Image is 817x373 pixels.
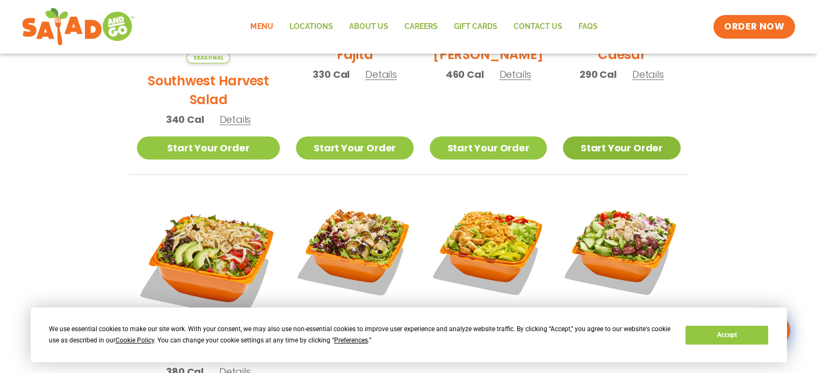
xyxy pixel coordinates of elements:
a: Careers [396,14,445,39]
span: 340 Cal [166,112,204,127]
img: Product photo for Buffalo Chicken Salad [430,191,547,308]
h2: Fajita [337,45,373,64]
a: Start Your Order [137,136,280,159]
h2: [PERSON_NAME] [433,45,544,64]
span: Seasonal [186,52,230,63]
div: We use essential cookies to make our site work. With your consent, we may also use non-essential ... [49,324,673,346]
a: GIFT CARDS [445,14,505,39]
a: Start Your Order [430,136,547,159]
span: 290 Cal [580,67,617,82]
span: Preferences [334,337,368,344]
a: Contact Us [505,14,570,39]
img: Product photo for BBQ Ranch Salad [137,191,280,334]
span: Details [365,68,397,81]
a: Locations [281,14,341,39]
a: Start Your Order [563,136,680,159]
img: Product photo for Greek Salad [563,191,680,308]
img: new-SAG-logo-768×292 [21,5,135,48]
span: 460 Cal [446,67,484,82]
div: Cookie Consent Prompt [31,308,787,362]
span: Details [632,68,664,81]
a: About Us [341,14,396,39]
span: ORDER NOW [724,20,784,33]
span: Details [219,113,251,126]
nav: Menu [242,14,605,39]
a: Menu [242,14,281,39]
a: Start Your Order [296,136,413,159]
button: Accept [685,326,768,345]
span: Cookie Policy [115,337,154,344]
img: Product photo for Roasted Autumn Salad [296,191,413,308]
h2: Southwest Harvest Salad [137,71,280,109]
span: Details [499,68,531,81]
a: FAQs [570,14,605,39]
h2: Caesar [598,45,646,64]
a: ORDER NOW [713,15,795,39]
span: 330 Cal [313,67,350,82]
